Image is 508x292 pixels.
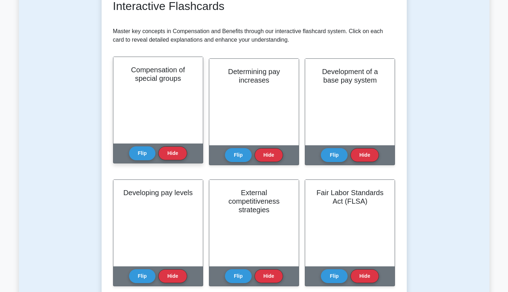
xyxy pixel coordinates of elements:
[350,269,379,283] button: Hide
[158,269,187,283] button: Hide
[314,67,386,84] h2: Development of a base pay system
[321,269,348,283] button: Flip
[321,148,348,162] button: Flip
[113,27,395,44] p: Master key concepts in Compensation and Benefits through our interactive flashcard system. Click ...
[350,148,379,162] button: Hide
[122,66,194,83] h2: Compensation of special groups
[225,269,252,283] button: Flip
[158,146,187,160] button: Hide
[255,148,283,162] button: Hide
[314,188,386,205] h2: Fair Labor Standards Act (FLSA)
[129,146,156,160] button: Flip
[122,188,194,197] h2: Developing pay levels
[218,67,290,84] h2: Determining pay increases
[225,148,252,162] button: Flip
[255,269,283,283] button: Hide
[218,188,290,214] h2: External competitiveness strategies
[129,269,156,283] button: Flip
